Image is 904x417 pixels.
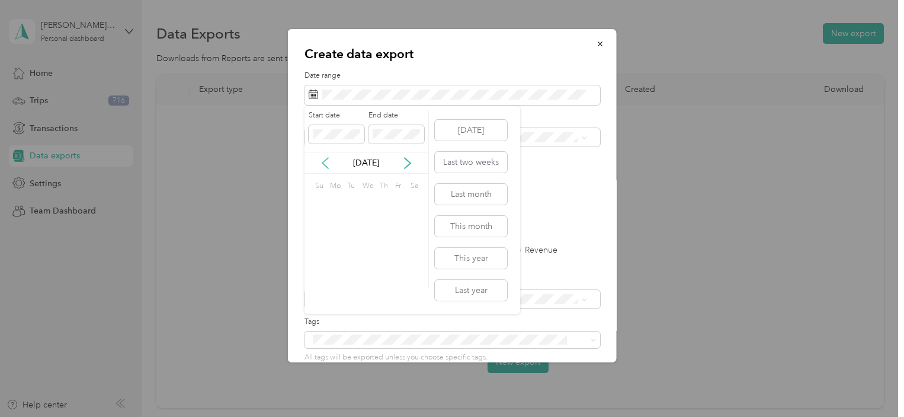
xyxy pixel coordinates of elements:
button: [DATE] [435,120,507,141]
p: Create data export [304,46,600,62]
p: All tags will be exported unless you choose specific tags. [304,352,600,363]
label: Tags [304,317,600,327]
button: This year [435,248,507,269]
button: Last year [435,280,507,301]
label: End date [368,110,424,121]
div: Su [313,178,324,195]
div: Th [378,178,389,195]
label: Date range [304,71,600,81]
button: Last month [435,184,507,205]
button: Last two weeks [435,152,507,173]
div: Sa [408,178,419,195]
label: Start date [309,110,364,121]
button: This month [435,216,507,237]
div: Tu [345,178,356,195]
div: We [360,178,374,195]
div: Fr [393,178,404,195]
label: Revenue [512,246,557,254]
iframe: Everlance-gr Chat Button Frame [838,351,904,417]
div: Mo [328,178,341,195]
p: [DATE] [341,157,391,169]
